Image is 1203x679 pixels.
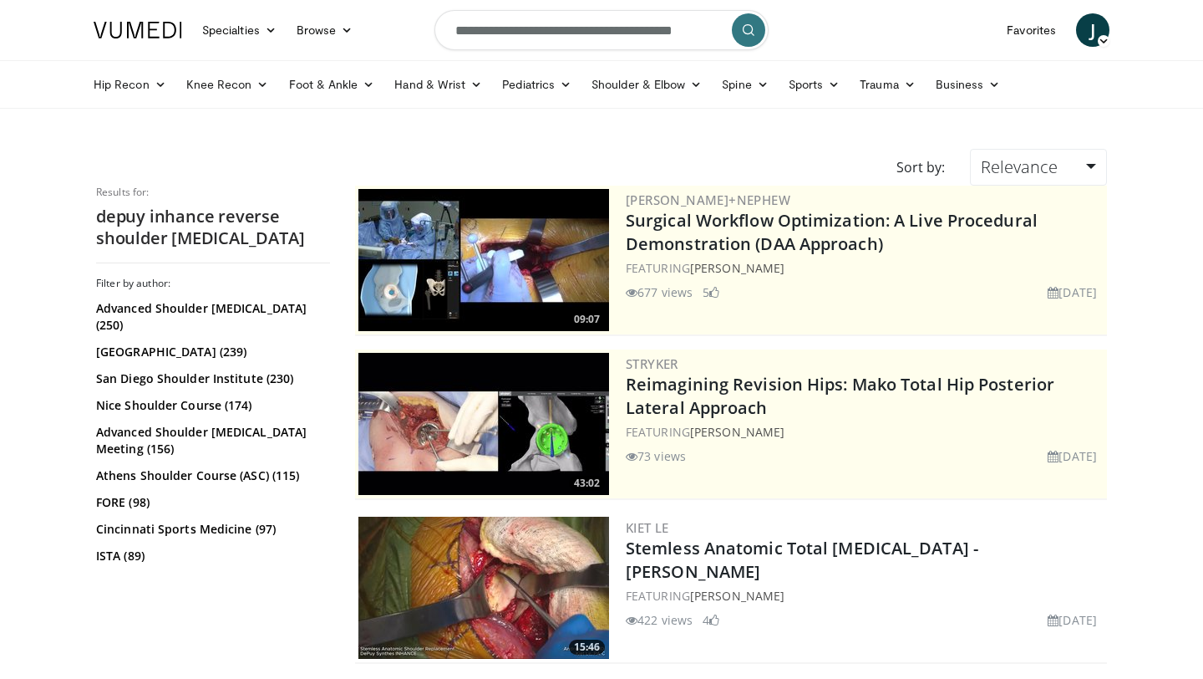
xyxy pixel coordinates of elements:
[358,517,609,659] a: 15:46
[690,588,784,604] a: [PERSON_NAME]
[626,259,1104,277] div: FEATURING
[569,312,605,327] span: 09:07
[94,22,182,38] img: VuMedi Logo
[569,476,605,491] span: 43:02
[626,611,693,629] li: 422 views
[384,68,492,101] a: Hand & Wrist
[192,13,287,47] a: Specialties
[626,537,978,583] a: Stemless Anatomic Total [MEDICAL_DATA] - [PERSON_NAME]
[581,68,712,101] a: Shoulder & Elbow
[96,467,326,484] a: Athens Shoulder Course (ASC) (115)
[926,68,1011,101] a: Business
[981,156,1058,178] span: Relevance
[626,587,1104,605] div: FEATURING
[96,397,326,414] a: Nice Shoulder Course (174)
[176,68,279,101] a: Knee Recon
[703,611,719,629] li: 4
[703,283,719,301] li: 5
[96,344,326,360] a: [GEOGRAPHIC_DATA] (239)
[358,353,609,495] a: 43:02
[358,189,609,331] a: 09:07
[358,353,609,495] img: 6632ea9e-2a24-47c5-a9a2-6608124666dc.300x170_q85_crop-smart_upscale.jpg
[1048,447,1097,465] li: [DATE]
[96,424,326,457] a: Advanced Shoulder [MEDICAL_DATA] Meeting (156)
[626,209,1038,255] a: Surgical Workflow Optimization: A Live Procedural Demonstration (DAA Approach)
[626,191,790,208] a: [PERSON_NAME]+Nephew
[1076,13,1109,47] a: J
[626,423,1104,441] div: FEATURING
[96,370,326,387] a: San Diego Shoulder Institute (230)
[96,494,326,511] a: FORE (98)
[626,519,669,536] a: Kiet Le
[358,189,609,331] img: bcfc90b5-8c69-4b20-afee-af4c0acaf118.300x170_q85_crop-smart_upscale.jpg
[96,548,326,564] a: ISTA (89)
[96,186,330,199] p: Results for:
[1048,283,1097,301] li: [DATE]
[96,521,326,538] a: Cincinnati Sports Medicine (97)
[96,206,330,249] h2: depuy inhance reverse shoulder [MEDICAL_DATA]
[884,149,957,186] div: Sort by:
[279,68,385,101] a: Foot & Ankle
[712,68,778,101] a: Spine
[84,68,176,101] a: Hip Recon
[287,13,363,47] a: Browse
[358,517,609,659] img: b196fbce-0b0e-4fad-a2fc-487a34c687bc.300x170_q85_crop-smart_upscale.jpg
[569,640,605,655] span: 15:46
[690,424,784,440] a: [PERSON_NAME]
[997,13,1066,47] a: Favorites
[626,373,1054,419] a: Reimagining Revision Hips: Mako Total Hip Posterior Lateral Approach
[434,10,769,50] input: Search topics, interventions
[96,277,330,290] h3: Filter by author:
[626,283,693,301] li: 677 views
[626,355,678,372] a: Stryker
[1048,611,1097,629] li: [DATE]
[690,260,784,276] a: [PERSON_NAME]
[970,149,1107,186] a: Relevance
[850,68,926,101] a: Trauma
[492,68,581,101] a: Pediatrics
[626,447,686,465] li: 73 views
[779,68,850,101] a: Sports
[96,300,326,334] a: Advanced Shoulder [MEDICAL_DATA] (250)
